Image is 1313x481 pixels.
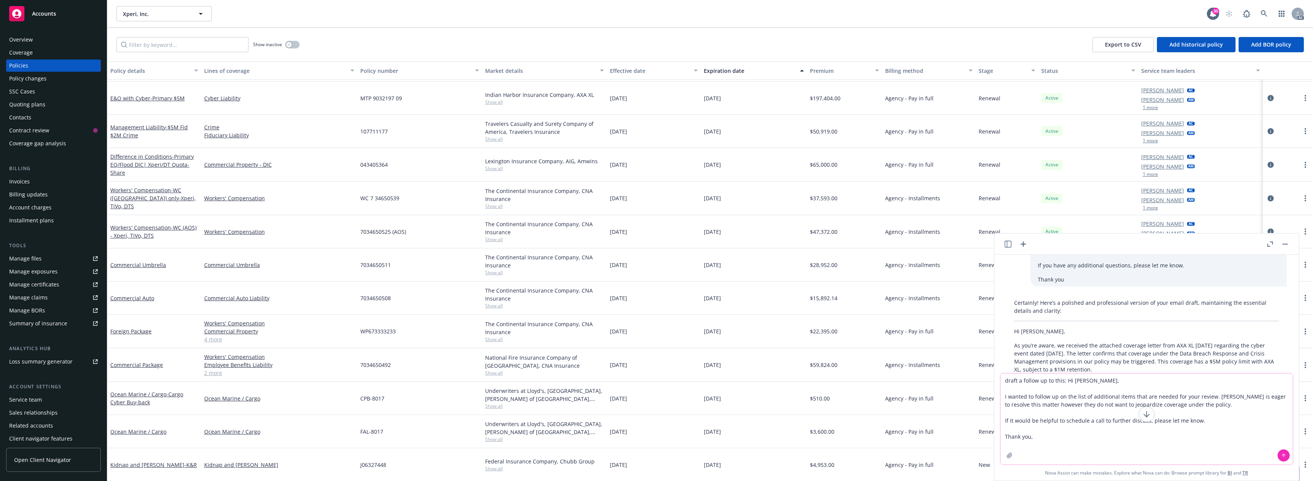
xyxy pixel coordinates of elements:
[979,228,1000,236] span: Renewal
[885,228,940,236] span: Agency - Installments
[1301,227,1310,236] a: more
[9,356,73,368] div: Loss summary generator
[485,165,604,172] span: Show all
[1266,127,1275,136] a: circleInformation
[6,111,101,124] a: Contacts
[885,67,965,75] div: Billing method
[360,461,386,469] span: J06327448
[204,294,354,302] a: Commercial Auto Liability
[610,194,627,202] span: [DATE]
[6,317,101,330] a: Summary of insurance
[6,137,101,150] a: Coverage gap analysis
[110,328,152,335] a: Foreign Package
[1038,261,1279,269] p: If you have any additional questions, please let me know.
[1141,220,1184,228] a: [PERSON_NAME]
[204,131,354,139] a: Fiduciary Liability
[885,327,934,335] span: Agency - Pay in full
[610,394,627,402] span: [DATE]
[150,95,185,102] span: - Primary $5M
[485,320,604,336] div: The Continental Insurance Company, CNA Insurance
[485,286,604,302] div: The Continental Insurance Company, CNA Insurance
[485,354,604,370] div: National Fire Insurance Company of [GEOGRAPHIC_DATA], CNA Insurance
[485,420,604,436] div: Underwriters at Lloyd's, [GEOGRAPHIC_DATA], [PERSON_NAME] of [GEOGRAPHIC_DATA], [PERSON_NAME] Cargo
[979,361,1000,369] span: Renewal
[485,99,604,105] span: Show all
[9,34,33,46] div: Overview
[1301,327,1310,336] a: more
[485,436,604,442] span: Show all
[9,85,35,98] div: SSC Cases
[6,85,101,98] a: SSC Cases
[485,187,604,203] div: The Continental Insurance Company, CNA Insurance
[204,428,354,436] a: Ocean Marine / Cargo
[979,67,1027,75] div: Stage
[979,294,1000,302] span: Renewal
[204,361,354,369] a: Employee Benefits Liability
[6,253,101,265] a: Manage files
[360,327,396,335] span: WP673333233
[1044,95,1060,101] span: Active
[1141,67,1252,75] div: Service team leaders
[9,265,58,278] div: Manage exposures
[704,194,721,202] span: [DATE]
[1266,160,1275,169] a: circleInformation
[6,383,101,391] div: Account settings
[1301,194,1310,203] a: more
[9,201,52,214] div: Account charges
[6,291,101,304] a: Manage claims
[9,137,66,150] div: Coverage gap analysis
[6,47,101,59] a: Coverage
[1301,427,1310,436] a: more
[110,67,190,75] div: Policy details
[485,91,604,99] div: Indian Harbor Insurance Company, AXA XL
[885,261,940,269] span: Agency - Installments
[9,317,67,330] div: Summary of insurance
[485,403,604,409] span: Show all
[110,187,196,210] a: Workers' Compensation
[204,161,354,169] a: Commercial Property - DIC
[810,161,837,169] span: $65,000.00
[6,433,101,445] a: Client navigator features
[1141,229,1184,237] a: [PERSON_NAME]
[6,188,101,201] a: Billing updates
[704,127,721,135] span: [DATE]
[1038,275,1279,283] p: Thank you
[885,294,940,302] span: Agency - Installments
[6,60,101,72] a: Policies
[1141,196,1184,204] a: [PERSON_NAME]
[485,236,604,243] span: Show all
[1141,187,1184,195] a: [PERSON_NAME]
[116,37,248,52] input: Filter by keyword...
[201,61,357,80] button: Lines of coverage
[1301,260,1310,269] a: more
[357,61,482,80] button: Policy number
[360,361,391,369] span: 7034650492
[360,294,391,302] span: 7034650508
[110,361,163,368] a: Commercial Package
[1044,228,1060,235] span: Active
[9,188,48,201] div: Billing updates
[1143,138,1158,143] button: 1 more
[810,361,837,369] span: $59,824.00
[6,165,101,172] div: Billing
[1143,172,1158,177] button: 1 more
[704,394,721,402] span: [DATE]
[204,327,354,335] a: Commercial Property
[1266,194,1275,203] a: circleInformation
[610,127,627,135] span: [DATE]
[116,6,212,21] button: Xperi, Inc.
[204,94,354,102] a: Cyber Liability
[610,361,627,369] span: [DATE]
[204,394,354,402] a: Ocean Marine / Cargo
[810,228,837,236] span: $47,372.00
[6,345,101,352] div: Analytics hub
[885,161,934,169] span: Agency - Pay in full
[610,327,627,335] span: [DATE]
[360,194,399,202] span: WC 7 34650539
[6,98,101,111] a: Quoting plans
[610,94,627,102] span: [DATE]
[110,153,194,176] a: Difference in Conditions
[1138,61,1263,80] button: Service team leaders
[6,265,101,278] a: Manage exposures
[1301,93,1310,103] a: more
